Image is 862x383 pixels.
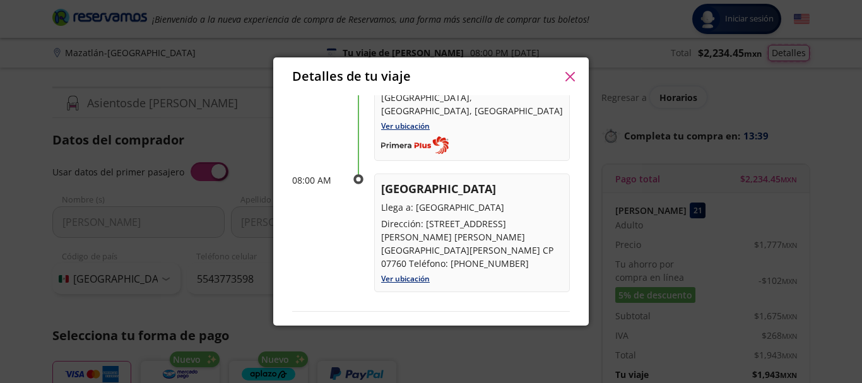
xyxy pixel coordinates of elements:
p: [DEMOGRAPHIC_DATA]+X5 [GEOGRAPHIC_DATA], [GEOGRAPHIC_DATA], [GEOGRAPHIC_DATA] [381,78,563,117]
a: Ver ubicación [381,121,430,131]
p: Detalles de tu viaje [292,67,411,86]
a: Ver ubicación [381,273,430,284]
img: Completo_color__1_.png [381,136,449,154]
p: 08:00 AM [292,174,343,187]
p: Dirección: [STREET_ADDRESS][PERSON_NAME] [PERSON_NAME][GEOGRAPHIC_DATA][PERSON_NAME] CP 07760 Tel... [381,217,563,270]
p: [GEOGRAPHIC_DATA] [381,180,563,197]
p: Llega a: [GEOGRAPHIC_DATA] [381,201,563,214]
